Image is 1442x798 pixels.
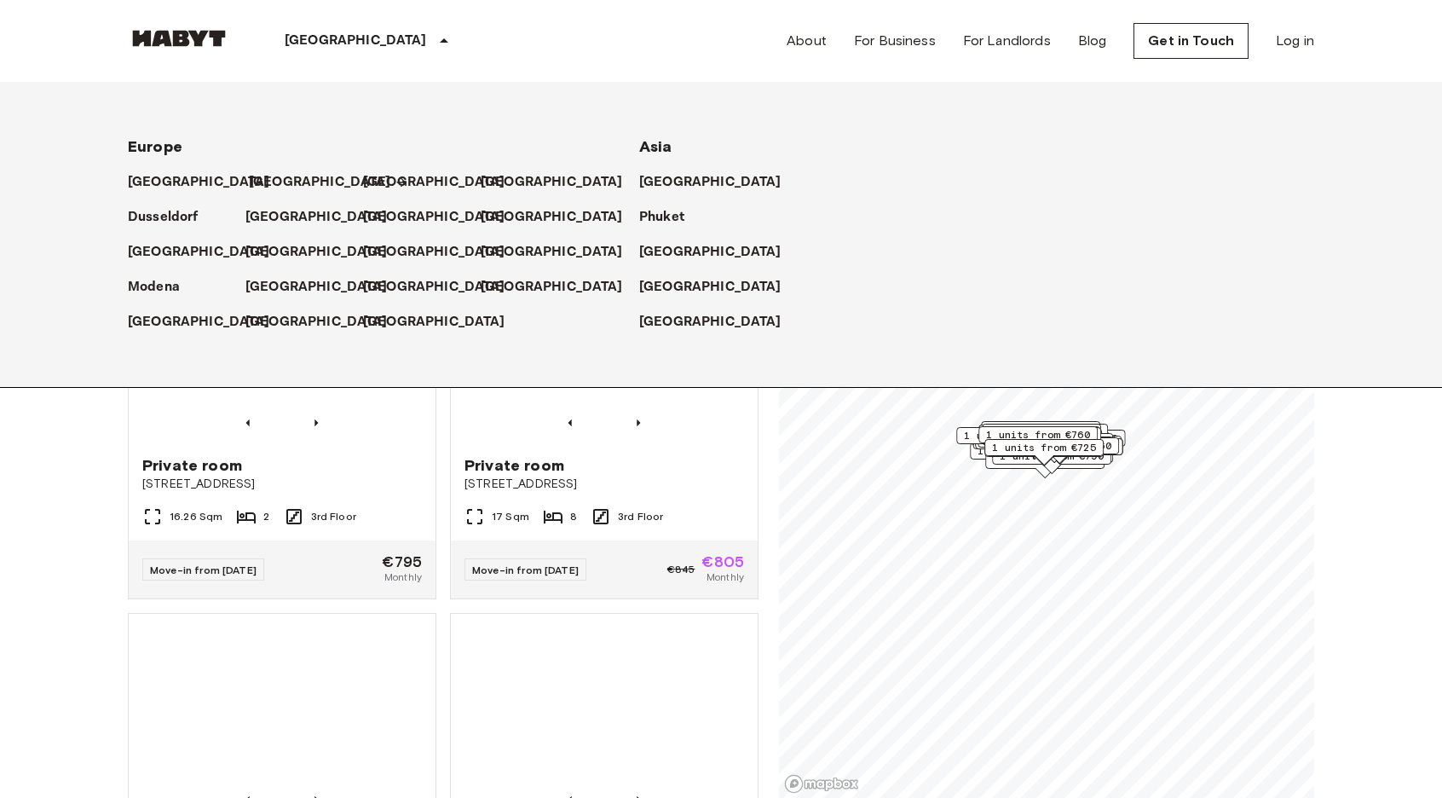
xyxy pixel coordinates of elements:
[998,438,1123,465] div: Map marker
[128,30,230,47] img: Habyt
[150,564,257,576] span: Move-in from [DATE]
[956,427,1076,454] div: Map marker
[128,172,270,193] p: [GEOGRAPHIC_DATA]
[363,277,522,298] a: [GEOGRAPHIC_DATA]
[481,207,623,228] p: [GEOGRAPHIC_DATA]
[978,425,1098,451] div: Map marker
[639,242,799,263] a: [GEOGRAPHIC_DATA]
[481,172,640,193] a: [GEOGRAPHIC_DATA]
[363,277,505,298] p: [GEOGRAPHIC_DATA]
[245,242,405,263] a: [GEOGRAPHIC_DATA]
[464,455,564,476] span: Private room
[701,554,744,570] span: €805
[639,172,799,193] a: [GEOGRAPHIC_DATA]
[1276,31,1314,51] a: Log in
[963,31,1051,51] a: For Landlords
[363,172,522,193] a: [GEOGRAPHIC_DATA]
[464,476,744,493] span: [STREET_ADDRESS]
[481,277,640,298] a: [GEOGRAPHIC_DATA]
[492,509,529,524] span: 17 Sqm
[639,172,782,193] p: [GEOGRAPHIC_DATA]
[989,422,1093,437] span: 4 units from €605
[170,509,222,524] span: 16.26 Sqm
[639,312,782,332] p: [GEOGRAPHIC_DATA]
[363,207,522,228] a: [GEOGRAPHIC_DATA]
[245,242,388,263] p: [GEOGRAPHIC_DATA]
[707,570,744,585] span: Monthly
[384,570,422,585] span: Monthly
[639,312,799,332] a: [GEOGRAPHIC_DATA]
[142,455,242,476] span: Private room
[128,242,270,263] p: [GEOGRAPHIC_DATA]
[363,242,505,263] p: [GEOGRAPHIC_DATA]
[1078,31,1107,51] a: Blog
[472,564,579,576] span: Move-in from [DATE]
[263,509,269,524] span: 2
[639,277,782,298] p: [GEOGRAPHIC_DATA]
[363,207,505,228] p: [GEOGRAPHIC_DATA]
[854,31,936,51] a: For Business
[363,242,522,263] a: [GEOGRAPHIC_DATA]
[245,312,405,332] a: [GEOGRAPHIC_DATA]
[128,236,436,599] a: Marketing picture of unit DE-01-078-004-02HPrevious imagePrevious imagePrivate room[STREET_ADDRES...
[239,414,257,431] button: Previous image
[784,774,859,794] a: Mapbox logo
[481,172,623,193] p: [GEOGRAPHIC_DATA]
[562,414,579,431] button: Previous image
[245,312,388,332] p: [GEOGRAPHIC_DATA]
[285,31,427,51] p: [GEOGRAPHIC_DATA]
[1008,431,1118,446] span: 1 units from €1100
[128,172,287,193] a: [GEOGRAPHIC_DATA]
[570,509,577,524] span: 8
[245,207,405,228] a: [GEOGRAPHIC_DATA]
[984,431,1110,458] div: Map marker
[481,277,623,298] p: [GEOGRAPHIC_DATA]
[363,172,505,193] p: [GEOGRAPHIC_DATA]
[639,137,672,156] span: Asia
[982,424,1101,450] div: Map marker
[618,509,663,524] span: 3rd Floor
[128,242,287,263] a: [GEOGRAPHIC_DATA]
[984,439,1104,465] div: Map marker
[245,277,405,298] a: [GEOGRAPHIC_DATA]
[128,277,197,298] a: Modena
[639,242,782,263] p: [GEOGRAPHIC_DATA]
[249,172,391,193] p: [GEOGRAPHIC_DATA]
[249,172,408,193] a: [GEOGRAPHIC_DATA]
[128,207,216,228] a: Dusseldorf
[245,277,388,298] p: [GEOGRAPHIC_DATA]
[481,242,623,263] p: [GEOGRAPHIC_DATA]
[986,427,1090,442] span: 1 units from €760
[450,236,758,599] a: Marketing picture of unit DE-01-047-05HPrevious imagePrevious imagePrivate room[STREET_ADDRESS]17...
[970,442,1089,469] div: Map marker
[1007,438,1111,454] span: 2 units from €960
[481,207,640,228] a: [GEOGRAPHIC_DATA]
[1001,430,1126,456] div: Map marker
[142,476,422,493] span: [STREET_ADDRESS]
[128,137,182,156] span: Europe
[1133,23,1249,59] a: Get in Touch
[481,242,640,263] a: [GEOGRAPHIC_DATA]
[245,207,388,228] p: [GEOGRAPHIC_DATA]
[667,562,695,577] span: €845
[128,277,180,298] p: Modena
[363,312,522,332] a: [GEOGRAPHIC_DATA]
[978,426,1098,453] div: Map marker
[382,554,422,570] span: €795
[992,440,1096,455] span: 1 units from €725
[308,414,325,431] button: Previous image
[363,312,505,332] p: [GEOGRAPHIC_DATA]
[311,509,356,524] span: 3rd Floor
[981,421,1100,448] div: Map marker
[630,414,647,431] button: Previous image
[128,312,287,332] a: [GEOGRAPHIC_DATA]
[128,207,199,228] p: Dusseldorf
[964,428,1068,443] span: 1 units from €605
[639,207,701,228] a: Phuket
[787,31,827,51] a: About
[639,277,799,298] a: [GEOGRAPHIC_DATA]
[639,207,684,228] p: Phuket
[128,312,270,332] p: [GEOGRAPHIC_DATA]
[989,425,1093,440] span: 1 units from €780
